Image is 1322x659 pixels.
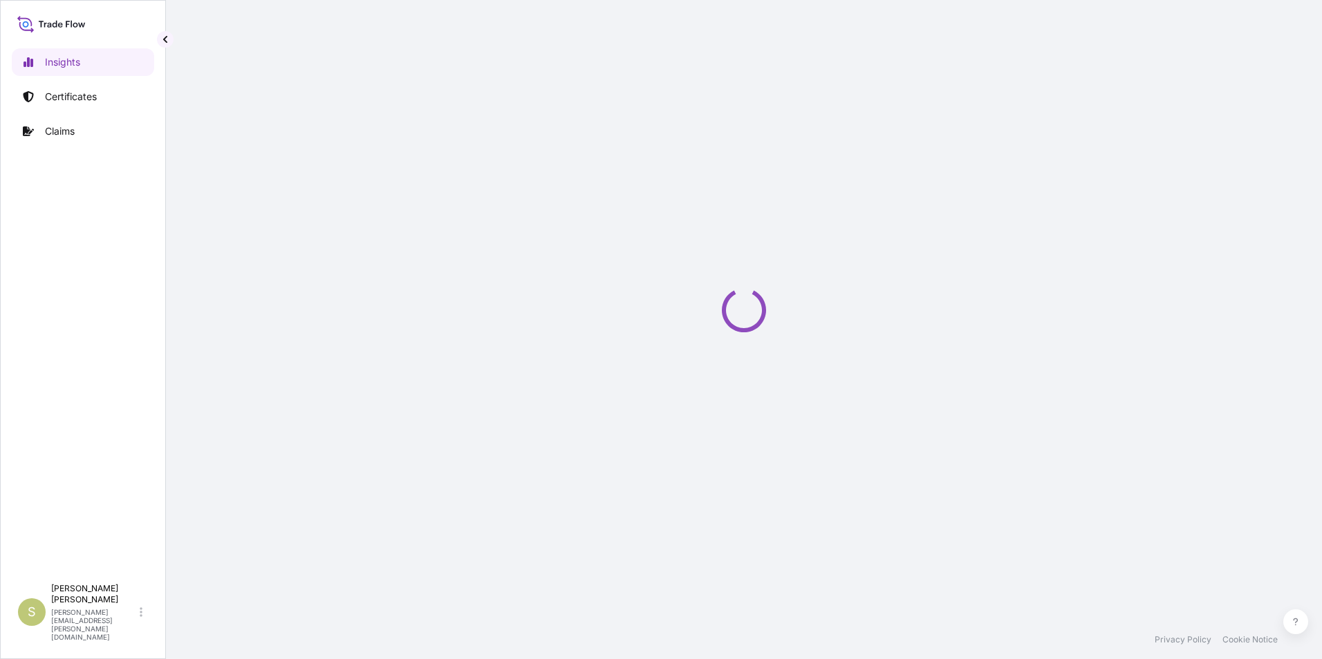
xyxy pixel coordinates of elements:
p: [PERSON_NAME] [PERSON_NAME] [51,583,137,605]
a: Certificates [12,83,154,111]
p: [PERSON_NAME][EMAIL_ADDRESS][PERSON_NAME][DOMAIN_NAME] [51,608,137,641]
p: Insights [45,55,80,69]
p: Claims [45,124,75,138]
a: Privacy Policy [1155,634,1211,645]
a: Insights [12,48,154,76]
a: Claims [12,117,154,145]
span: S [28,605,36,619]
a: Cookie Notice [1222,634,1278,645]
p: Certificates [45,90,97,104]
